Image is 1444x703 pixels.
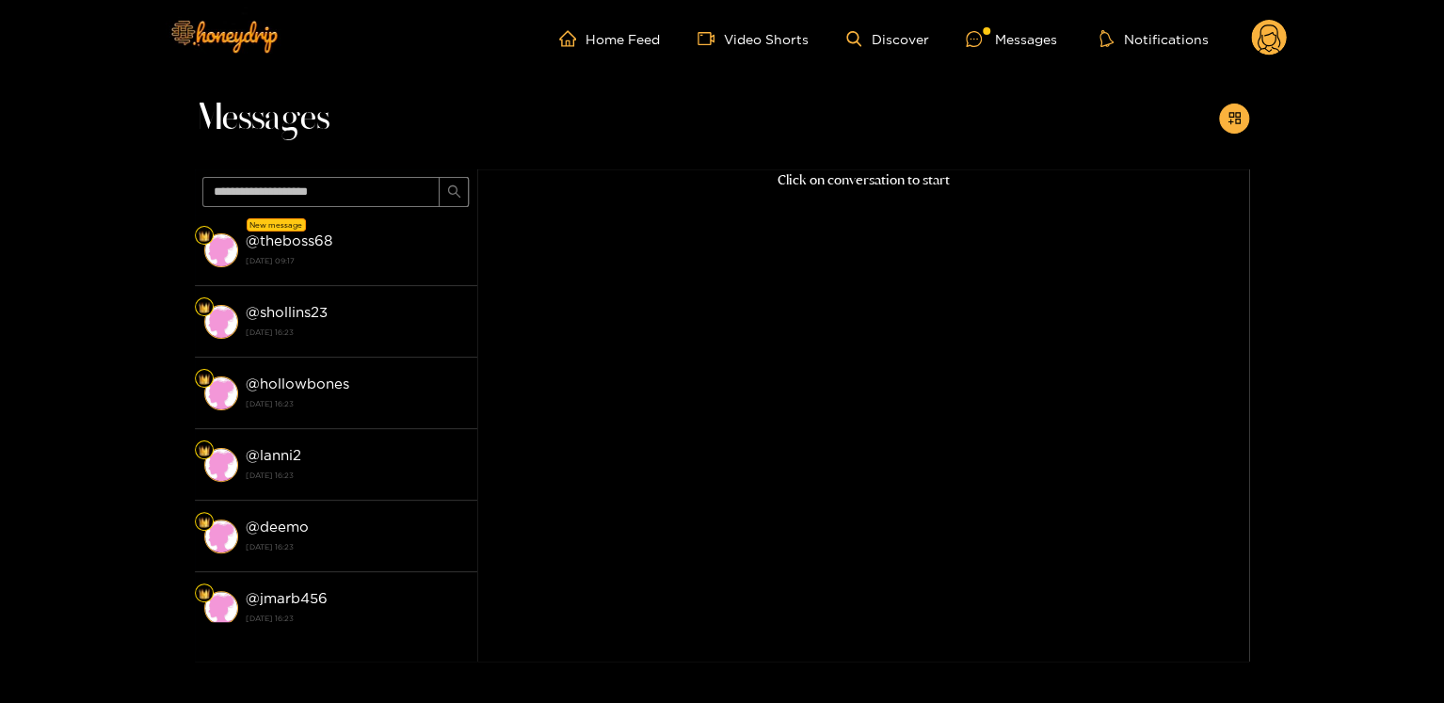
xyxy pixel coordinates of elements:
a: Video Shorts [698,30,809,47]
strong: @ shollins23 [246,304,328,320]
div: Messages [966,28,1056,50]
img: Fan Level [199,374,210,385]
img: conversation [204,233,238,267]
img: conversation [204,448,238,482]
span: appstore-add [1227,111,1242,127]
a: Home Feed [559,30,660,47]
strong: @ deemo [246,519,309,535]
span: search [447,184,461,200]
img: Fan Level [199,445,210,456]
strong: [DATE] 16:23 [246,324,468,341]
img: Fan Level [199,302,210,313]
img: conversation [204,519,238,553]
img: conversation [204,376,238,410]
button: appstore-add [1219,104,1249,134]
img: Fan Level [199,588,210,599]
img: Fan Level [199,231,210,242]
strong: [DATE] 16:23 [246,610,468,627]
span: video-camera [698,30,724,47]
span: Messages [195,96,329,141]
strong: @ theboss68 [246,232,332,248]
img: Fan Level [199,517,210,528]
img: conversation [204,305,238,339]
strong: [DATE] 16:23 [246,467,468,484]
button: Notifications [1094,29,1213,48]
strong: [DATE] 09:17 [246,252,468,269]
strong: [DATE] 16:23 [246,395,468,412]
span: home [559,30,586,47]
strong: [DATE] 16:23 [246,538,468,555]
button: search [439,177,469,207]
img: conversation [204,591,238,625]
strong: @ jmarb456 [246,590,328,606]
strong: @ hollowbones [246,375,349,391]
strong: @ lanni2 [246,447,301,463]
p: Click on conversation to start [477,169,1249,191]
div: New message [247,218,306,232]
a: Discover [846,31,928,47]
